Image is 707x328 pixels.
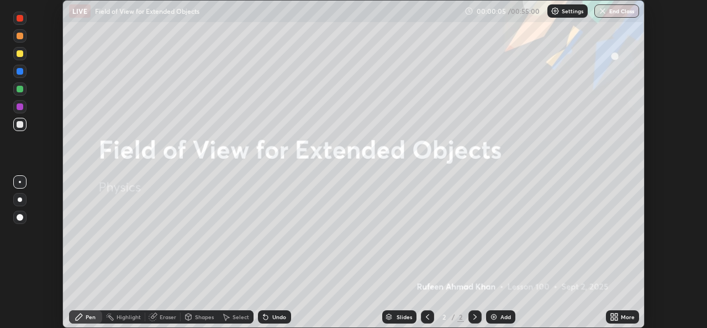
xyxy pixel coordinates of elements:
[457,312,464,322] div: 2
[594,4,639,18] button: End Class
[95,7,199,15] p: Field of View for Extended Objects
[195,314,214,320] div: Shapes
[452,314,455,320] div: /
[117,314,141,320] div: Highlight
[489,313,498,321] img: add-slide-button
[500,314,511,320] div: Add
[272,314,286,320] div: Undo
[562,8,583,14] p: Settings
[439,314,450,320] div: 2
[160,314,176,320] div: Eraser
[621,314,635,320] div: More
[233,314,249,320] div: Select
[551,7,560,15] img: class-settings-icons
[72,7,87,15] p: LIVE
[397,314,412,320] div: Slides
[598,7,607,15] img: end-class-cross
[86,314,96,320] div: Pen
